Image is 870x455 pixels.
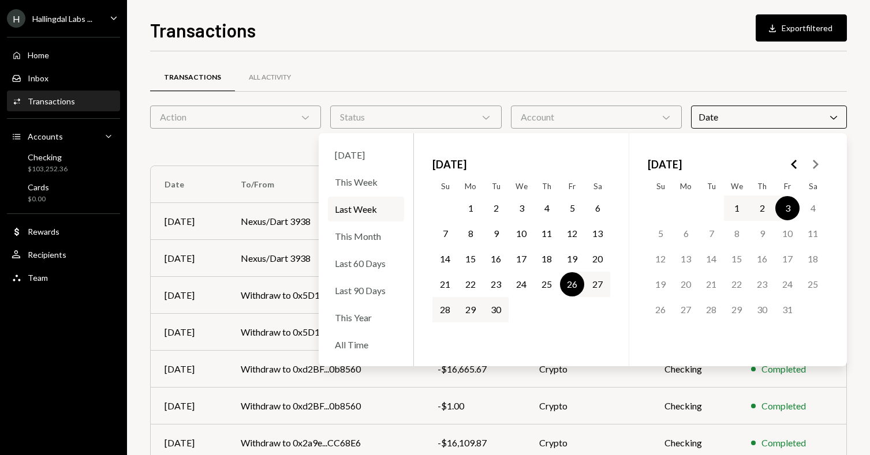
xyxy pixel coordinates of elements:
div: Last 60 Days [328,251,404,276]
a: Inbox [7,67,120,88]
button: Thursday, September 18th, 2025 [535,247,559,271]
td: Nexus/Dart 3938 [227,240,423,277]
td: Checking [651,351,737,388]
div: Completed [761,362,806,376]
button: Tuesday, September 30th, 2025, selected [484,298,508,322]
th: Wednesday [724,177,749,195]
a: Checking$103,252.36 [7,149,120,176]
th: Sunday [432,177,458,195]
button: Thursday, September 11th, 2025 [535,221,559,246]
span: [DATE] [648,152,682,177]
div: [DATE] [165,436,213,450]
button: Tuesday, September 23rd, 2025 [484,272,508,296]
div: -$1.00 [438,399,511,413]
th: Thursday [534,177,559,195]
div: Inbox [28,73,48,83]
div: [DATE] [328,142,404,167]
div: Last 90 Days [328,278,404,303]
button: Monday, September 15th, 2025 [458,247,483,271]
div: [DATE] [165,288,213,302]
div: All Activity [249,73,291,82]
button: Thursday, September 25th, 2025 [535,272,559,296]
table: October 2025 [648,177,826,348]
th: Sunday [648,177,673,195]
a: Cards$0.00 [7,179,120,206]
button: Wednesday, September 3rd, 2025 [509,196,533,220]
div: Cards [28,182,49,192]
button: Sunday, October 5th, 2025 [648,221,673,246]
button: Today, Friday, October 3rd, 2025, selected [775,196,800,220]
th: To/From [227,166,423,203]
th: Wednesday [509,177,534,195]
a: Transactions [7,91,120,111]
button: Wednesday, September 17th, 2025 [509,247,533,271]
button: Monday, September 8th, 2025 [458,221,483,246]
button: Thursday, October 30th, 2025 [750,298,774,322]
div: Last Week [328,197,404,221]
button: Friday, October 17th, 2025 [775,247,800,271]
button: Wednesday, October 22nd, 2025 [725,272,749,296]
button: Thursday, October 9th, 2025 [750,221,774,246]
button: Tuesday, October 21st, 2025 [699,272,723,296]
button: Wednesday, September 24th, 2025 [509,272,533,296]
th: Friday [775,177,800,195]
div: -$16,109.87 [438,436,511,450]
div: Account [511,106,682,129]
div: Accounts [28,131,63,141]
div: Transactions [164,73,221,82]
button: Tuesday, September 16th, 2025 [484,247,508,271]
button: Saturday, October 18th, 2025 [801,247,825,271]
table: September 2025 [432,177,610,348]
th: Friday [559,177,585,195]
button: Thursday, October 2nd, 2025, selected [750,196,774,220]
a: Transactions [150,63,235,92]
button: Friday, September 12th, 2025 [560,221,584,246]
div: [DATE] [165,399,213,413]
a: Rewards [7,221,120,242]
div: This Week [328,170,404,194]
div: Home [28,50,49,60]
th: Saturday [585,177,610,195]
div: Action [150,106,321,129]
a: Accounts [7,126,120,146]
div: $103,252.36 [28,164,68,174]
button: Monday, October 6th, 2025 [674,221,698,246]
button: Thursday, September 4th, 2025 [535,196,559,220]
button: Exportfiltered [756,14,847,42]
button: Go to the Next Month [805,154,826,175]
button: Tuesday, October 28th, 2025 [699,298,723,322]
a: All Activity [235,63,305,92]
div: Checking [28,152,68,162]
a: Recipients [7,244,120,265]
button: Saturday, September 20th, 2025 [585,247,610,271]
button: Friday, September 5th, 2025 [560,196,584,220]
button: Friday, October 31st, 2025 [775,298,800,322]
button: Monday, October 20th, 2025 [674,272,698,296]
th: Tuesday [483,177,509,195]
button: Saturday, October 4th, 2025 [801,196,825,220]
button: Monday, September 29th, 2025, selected [458,298,483,322]
button: Monday, September 1st, 2025 [458,196,483,220]
th: Thursday [749,177,775,195]
div: Transactions [28,96,75,106]
div: Recipients [28,250,66,260]
div: This Month [328,224,404,249]
button: Wednesday, October 15th, 2025 [725,247,749,271]
button: Wednesday, October 8th, 2025 [725,221,749,246]
a: Home [7,44,120,65]
div: [DATE] [165,251,213,265]
div: Date [691,106,847,129]
button: Monday, September 22nd, 2025 [458,272,483,296]
div: $0.00 [28,194,49,204]
button: Go to the Previous Month [784,154,805,175]
button: Sunday, October 19th, 2025 [648,272,673,296]
button: Friday, October 10th, 2025 [775,221,800,246]
td: Nexus/Dart 3938 [227,203,423,240]
button: Friday, September 26th, 2025, selected [560,272,584,296]
div: This Year [328,305,404,330]
td: Withdraw to 0x5D13...565941 [227,277,423,314]
button: Thursday, October 23rd, 2025 [750,272,774,296]
button: Tuesday, September 9th, 2025 [484,221,508,246]
button: Sunday, September 14th, 2025 [433,247,457,271]
h1: Transactions [150,18,256,42]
